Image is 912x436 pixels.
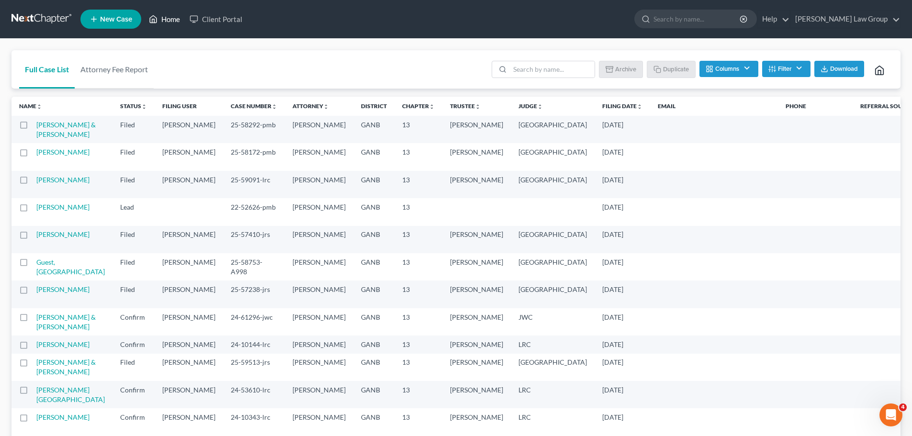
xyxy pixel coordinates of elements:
[155,116,223,143] td: [PERSON_NAME]
[36,148,90,156] a: [PERSON_NAME]
[223,354,285,381] td: 25-59513-jrs
[113,354,155,381] td: Filed
[231,102,277,110] a: Case Numberunfold_more
[223,116,285,143] td: 25-58292-pmb
[185,11,247,28] a: Client Portal
[442,280,511,308] td: [PERSON_NAME]
[394,408,442,436] td: 13
[223,335,285,353] td: 24-10144-lrc
[511,116,595,143] td: [GEOGRAPHIC_DATA]
[113,171,155,198] td: Filed
[394,226,442,253] td: 13
[285,280,353,308] td: [PERSON_NAME]
[790,11,900,28] a: [PERSON_NAME] Law Group
[353,354,394,381] td: GANB
[113,143,155,170] td: Filed
[113,308,155,335] td: Confirm
[353,408,394,436] td: GANB
[511,354,595,381] td: [GEOGRAPHIC_DATA]
[36,176,90,184] a: [PERSON_NAME]
[511,280,595,308] td: [GEOGRAPHIC_DATA]
[511,171,595,198] td: [GEOGRAPHIC_DATA]
[155,253,223,280] td: [PERSON_NAME]
[475,104,481,110] i: unfold_more
[36,285,90,293] a: [PERSON_NAME]
[442,226,511,253] td: [PERSON_NAME]
[830,65,858,73] span: Download
[285,308,353,335] td: [PERSON_NAME]
[113,116,155,143] td: Filed
[602,102,642,110] a: Filing Dateunfold_more
[100,16,132,23] span: New Case
[271,104,277,110] i: unfold_more
[442,408,511,436] td: [PERSON_NAME]
[511,381,595,408] td: LRC
[113,381,155,408] td: Confirm
[442,253,511,280] td: [PERSON_NAME]
[511,253,595,280] td: [GEOGRAPHIC_DATA]
[36,121,96,138] a: [PERSON_NAME] & [PERSON_NAME]
[442,335,511,353] td: [PERSON_NAME]
[223,280,285,308] td: 25-57238-jrs
[113,335,155,353] td: Confirm
[36,258,105,276] a: Guest, [GEOGRAPHIC_DATA]
[155,381,223,408] td: [PERSON_NAME]
[353,335,394,353] td: GANB
[19,50,75,89] a: Full Case List
[595,198,650,225] td: [DATE]
[223,308,285,335] td: 24-61296-jwc
[353,253,394,280] td: GANB
[36,358,96,376] a: [PERSON_NAME] & [PERSON_NAME]
[19,102,42,110] a: Nameunfold_more
[595,253,650,280] td: [DATE]
[144,11,185,28] a: Home
[353,280,394,308] td: GANB
[155,280,223,308] td: [PERSON_NAME]
[394,253,442,280] td: 13
[155,354,223,381] td: [PERSON_NAME]
[402,102,435,110] a: Chapterunfold_more
[450,102,481,110] a: Trusteeunfold_more
[36,386,105,403] a: [PERSON_NAME][GEOGRAPHIC_DATA]
[223,143,285,170] td: 25-58172-pmb
[757,11,789,28] a: Help
[394,381,442,408] td: 13
[285,408,353,436] td: [PERSON_NAME]
[394,354,442,381] td: 13
[595,408,650,436] td: [DATE]
[537,104,543,110] i: unfold_more
[762,61,811,77] button: Filter
[155,408,223,436] td: [PERSON_NAME]
[511,143,595,170] td: [GEOGRAPHIC_DATA]
[814,61,864,77] button: Download
[442,116,511,143] td: [PERSON_NAME]
[285,116,353,143] td: [PERSON_NAME]
[353,97,394,116] th: District
[141,104,147,110] i: unfold_more
[353,143,394,170] td: GANB
[75,50,154,89] a: Attorney Fee Report
[293,102,329,110] a: Attorneyunfold_more
[595,226,650,253] td: [DATE]
[653,10,741,28] input: Search by name...
[879,403,902,426] iframe: Intercom live chat
[429,104,435,110] i: unfold_more
[353,116,394,143] td: GANB
[353,171,394,198] td: GANB
[511,308,595,335] td: JWC
[155,335,223,353] td: [PERSON_NAME]
[595,280,650,308] td: [DATE]
[155,97,223,116] th: Filing User
[637,104,642,110] i: unfold_more
[223,408,285,436] td: 24-10343-lrc
[155,171,223,198] td: [PERSON_NAME]
[36,203,90,211] a: [PERSON_NAME]
[223,198,285,225] td: 22-52626-pmb
[113,226,155,253] td: Filed
[899,403,907,411] span: 4
[394,143,442,170] td: 13
[285,381,353,408] td: [PERSON_NAME]
[595,335,650,353] td: [DATE]
[511,408,595,436] td: LRC
[285,354,353,381] td: [PERSON_NAME]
